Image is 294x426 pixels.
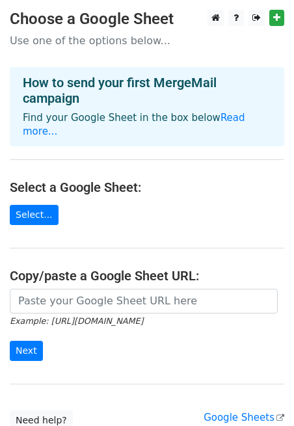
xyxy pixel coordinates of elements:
h4: Select a Google Sheet: [10,180,284,195]
p: Use one of the options below... [10,34,284,47]
input: Next [10,341,43,361]
small: Example: [URL][DOMAIN_NAME] [10,316,143,326]
h4: How to send your first MergeMail campaign [23,75,271,106]
a: Google Sheets [204,412,284,423]
p: Find your Google Sheet in the box below [23,111,271,139]
a: Read more... [23,112,245,137]
h4: Copy/paste a Google Sheet URL: [10,268,284,284]
input: Paste your Google Sheet URL here [10,289,278,313]
h3: Choose a Google Sheet [10,10,284,29]
a: Select... [10,205,59,225]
